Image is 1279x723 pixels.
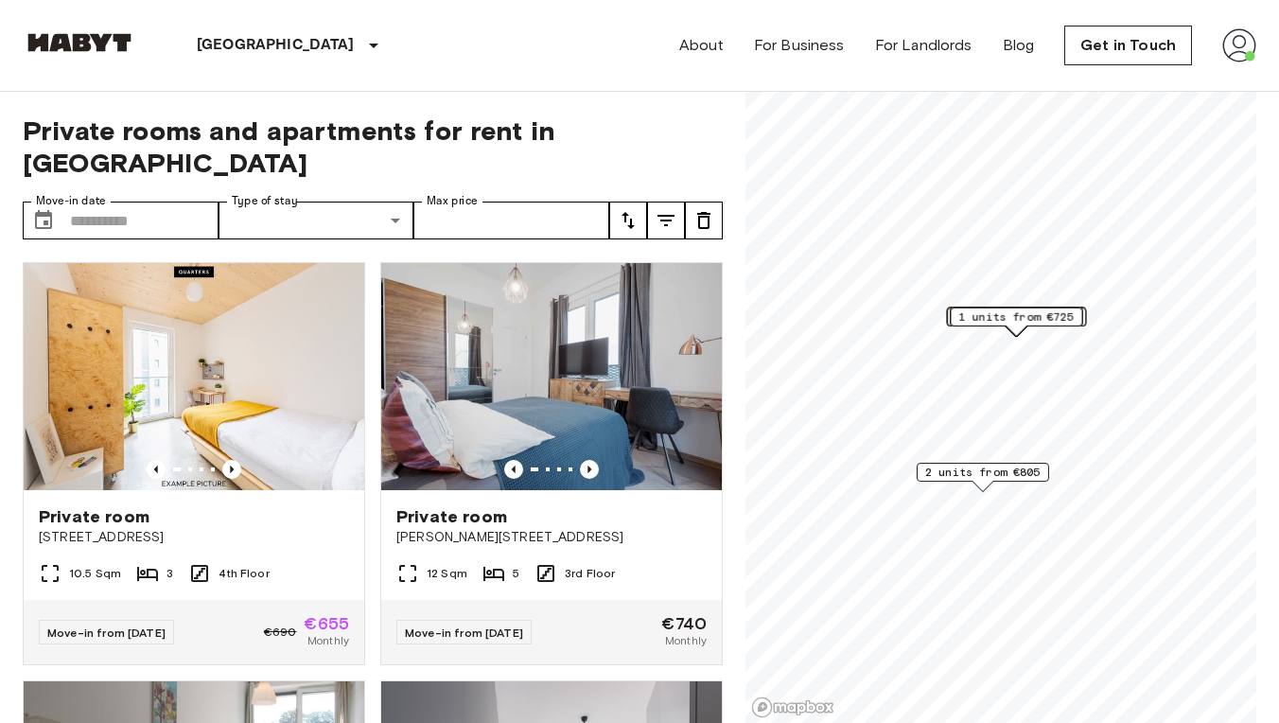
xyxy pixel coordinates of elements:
[925,464,1041,481] span: 2 units from €805
[947,308,1086,337] div: Map marker
[147,460,166,479] button: Previous image
[951,308,1083,337] div: Map marker
[39,528,349,547] span: [STREET_ADDRESS]
[396,528,707,547] span: [PERSON_NAME][STREET_ADDRESS]
[950,308,1082,337] div: Map marker
[1064,26,1192,65] a: Get in Touch
[1222,28,1256,62] img: avatar
[661,615,707,632] span: €740
[23,115,723,179] span: Private rooms and apartments for rent in [GEOGRAPHIC_DATA]
[380,262,723,665] a: Marketing picture of unit DE-01-008-005-03HFPrevious imagePrevious imagePrivate room[PERSON_NAME]...
[232,193,298,209] label: Type of stay
[381,263,722,490] img: Marketing picture of unit DE-01-008-005-03HF
[751,697,834,718] a: Mapbox logo
[580,460,599,479] button: Previous image
[609,202,647,239] button: tune
[754,34,845,57] a: For Business
[222,460,241,479] button: Previous image
[197,34,355,57] p: [GEOGRAPHIC_DATA]
[396,505,507,528] span: Private room
[166,565,173,582] span: 3
[427,565,467,582] span: 12 Sqm
[875,34,972,57] a: For Landlords
[665,632,707,649] span: Monthly
[24,263,364,490] img: Marketing picture of unit DE-01-07-009-02Q
[647,202,685,239] button: tune
[25,202,62,239] button: Choose date
[685,202,723,239] button: tune
[565,565,615,582] span: 3rd Floor
[307,632,349,649] span: Monthly
[504,460,523,479] button: Previous image
[219,565,269,582] span: 4th Floor
[39,505,149,528] span: Private room
[427,193,478,209] label: Max price
[264,624,297,641] span: €690
[958,309,1074,326] span: 1 units from €725
[917,463,1049,492] div: Map marker
[36,193,106,209] label: Move-in date
[23,262,365,665] a: Marketing picture of unit DE-01-07-009-02QPrevious imagePrevious imagePrivate room[STREET_ADDRESS...
[69,565,121,582] span: 10.5 Sqm
[23,33,136,52] img: Habyt
[1003,34,1035,57] a: Blog
[304,615,349,632] span: €655
[513,565,519,582] span: 5
[405,626,523,640] span: Move-in from [DATE]
[679,34,724,57] a: About
[47,626,166,640] span: Move-in from [DATE]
